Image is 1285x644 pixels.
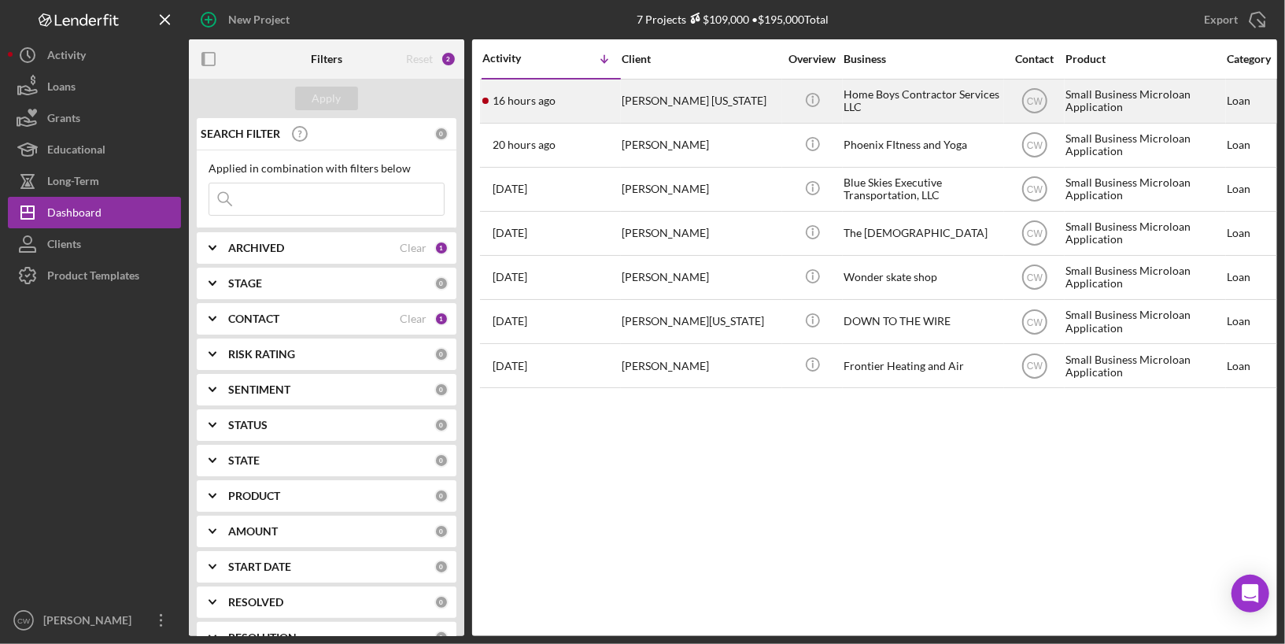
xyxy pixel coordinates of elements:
[622,257,779,298] div: [PERSON_NAME]
[8,39,181,71] button: Activity
[209,162,445,175] div: Applied in combination with filters below
[434,127,449,141] div: 0
[1027,316,1043,328] text: CW
[47,71,76,106] div: Loans
[434,595,449,609] div: 0
[493,227,527,239] time: 2025-08-25 20:52
[1188,4,1277,35] button: Export
[1065,213,1223,254] div: Small Business Microloan Application
[783,53,842,65] div: Overview
[622,345,779,387] div: [PERSON_NAME]
[844,53,1001,65] div: Business
[1204,4,1238,35] div: Export
[434,418,449,432] div: 0
[228,454,260,467] b: STATE
[434,524,449,539] div: 0
[622,124,779,166] div: [PERSON_NAME]
[400,313,426,325] div: Clear
[1065,53,1223,65] div: Product
[1027,228,1043,239] text: CW
[434,312,449,326] div: 1
[312,87,342,110] div: Apply
[1065,345,1223,387] div: Small Business Microloan Application
[493,360,527,372] time: 2025-07-30 20:33
[8,102,181,134] a: Grants
[228,525,278,538] b: AMOUNT
[8,605,181,636] button: CW[PERSON_NAME]
[844,213,1001,254] div: The [DEMOGRAPHIC_DATA]
[844,80,1001,122] div: Home Boys Contractor Services LLC
[844,257,1001,298] div: Wonder skate shop
[1027,184,1043,195] text: CW
[228,348,295,361] b: RISK RATING
[434,560,449,574] div: 0
[622,80,779,122] div: [PERSON_NAME] [US_STATE]
[17,616,31,625] text: CW
[228,277,262,290] b: STAGE
[228,419,268,431] b: STATUS
[1027,272,1043,283] text: CW
[844,124,1001,166] div: Phoenix FItness and Yoga
[1065,168,1223,210] div: Small Business Microloan Application
[400,242,426,254] div: Clear
[493,271,527,283] time: 2025-08-10 17:54
[493,315,527,328] time: 2025-08-05 02:39
[622,301,779,342] div: [PERSON_NAME][US_STATE]
[434,276,449,291] div: 0
[1065,80,1223,122] div: Small Business Microloan Application
[228,313,279,325] b: CONTACT
[228,596,283,609] b: RESOLVED
[637,13,829,26] div: 7 Projects • $195,000 Total
[434,489,449,503] div: 0
[8,197,181,228] a: Dashboard
[228,242,284,254] b: ARCHIVED
[1065,301,1223,342] div: Small Business Microloan Application
[47,197,102,232] div: Dashboard
[434,241,449,255] div: 1
[482,52,552,65] div: Activity
[406,53,433,65] div: Reset
[844,301,1001,342] div: DOWN TO THE WIRE
[47,165,99,201] div: Long-Term
[434,453,449,468] div: 0
[434,347,449,361] div: 0
[201,128,280,140] b: SEARCH FILTER
[8,260,181,291] button: Product Templates
[311,53,342,65] b: Filters
[434,383,449,397] div: 0
[844,345,1001,387] div: Frontier Heating and Air
[8,228,181,260] button: Clients
[228,561,291,573] b: START DATE
[1005,53,1064,65] div: Contact
[1027,140,1043,151] text: CW
[47,134,105,169] div: Educational
[687,13,750,26] div: $109,000
[1027,96,1043,107] text: CW
[844,168,1001,210] div: Blue Skies Executive Transportation, LLC
[8,134,181,165] button: Educational
[228,383,290,396] b: SENTIMENT
[228,4,290,35] div: New Project
[493,139,556,151] time: 2025-09-16 23:08
[493,94,556,107] time: 2025-09-17 03:14
[8,165,181,197] button: Long-Term
[295,87,358,110] button: Apply
[622,168,779,210] div: [PERSON_NAME]
[47,102,80,138] div: Grants
[228,631,297,644] b: RESOLUTION
[8,71,181,102] button: Loans
[1231,575,1269,613] div: Open Intercom Messenger
[1027,361,1043,372] text: CW
[47,39,86,75] div: Activity
[622,213,779,254] div: [PERSON_NAME]
[622,53,779,65] div: Client
[47,228,81,264] div: Clients
[47,260,139,295] div: Product Templates
[39,605,142,640] div: [PERSON_NAME]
